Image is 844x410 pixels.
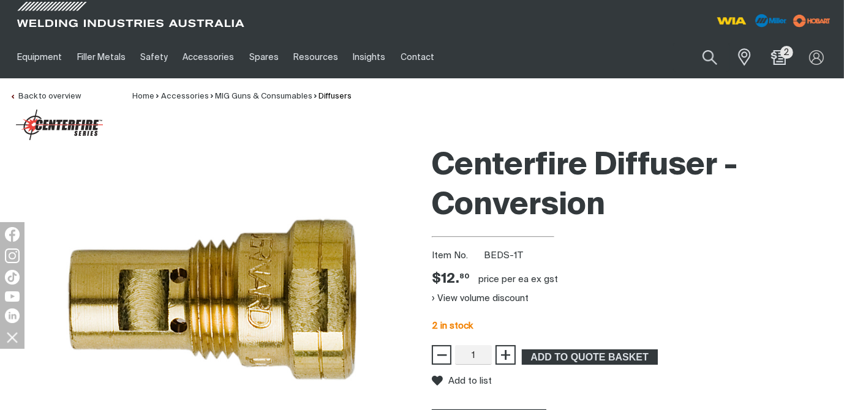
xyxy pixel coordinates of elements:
[286,36,345,78] a: Resources
[132,91,352,103] nav: Breadcrumb
[432,288,529,308] button: View volume discount
[318,92,352,100] a: Diffusers
[432,146,834,226] h1: Centerfire Diffuser - Conversion
[133,36,175,78] a: Safety
[345,36,393,78] a: Insights
[5,270,20,285] img: TikTok
[789,12,834,30] img: miller
[673,43,730,72] input: Product name or item number...
[215,92,312,100] a: MIG Guns & Consumables
[393,36,442,78] a: Contact
[484,251,523,260] span: BEDS-1T
[523,349,657,365] span: ADD TO QUOTE BASKET
[10,36,69,78] a: Equipment
[432,249,481,263] span: Item No.
[432,270,469,288] div: Price
[432,321,473,330] span: 2 in stock
[531,274,558,286] div: ex gst
[436,345,448,365] span: −
[5,291,20,302] img: YouTube
[522,349,658,365] button: Add Centerfire Diffuser - Conversion to the shopping cart
[161,92,209,100] a: Accessories
[448,376,492,386] span: Add to list
[478,274,529,286] div: price per EA
[175,36,241,78] a: Accessories
[69,36,132,78] a: Filler Metals
[10,36,628,78] nav: Main
[5,248,20,263] img: Instagram
[432,375,492,386] button: Add to list
[500,345,511,365] span: +
[242,36,286,78] a: Spares
[10,92,81,100] a: Back to overview of Diffusers
[689,43,731,72] button: Search products
[5,308,20,323] img: LinkedIn
[5,227,20,242] img: Facebook
[132,92,154,100] a: Home
[459,273,469,280] sup: 80
[432,270,469,288] span: $12.
[2,327,23,348] img: hide socials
